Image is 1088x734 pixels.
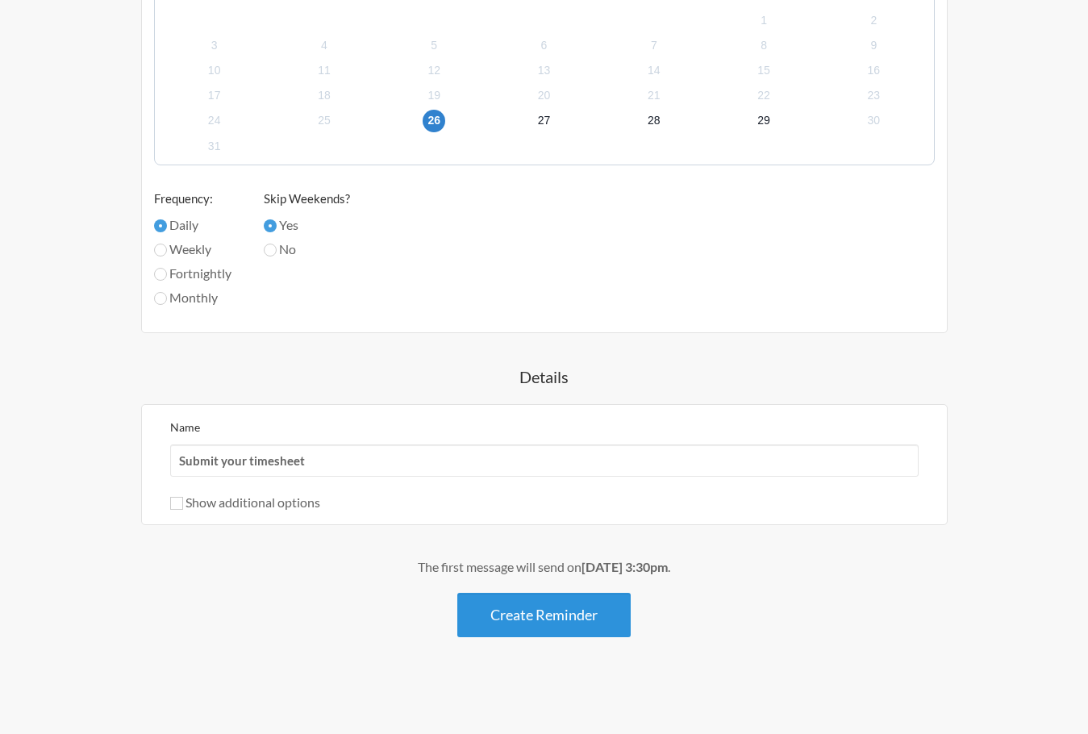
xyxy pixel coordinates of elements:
label: Yes [264,215,350,235]
span: Friday, September 12, 2025 [423,60,445,82]
input: Show additional options [170,497,183,510]
input: Fortnightly [154,268,167,281]
span: Tuesday, September 9, 2025 [862,34,885,56]
button: Create Reminder [457,593,631,637]
strong: [DATE] 3:30pm [582,559,668,574]
label: No [264,240,350,259]
label: Frequency: [154,190,231,208]
div: The first message will send on . [77,557,1012,577]
span: Saturday, September 6, 2025 [532,34,555,56]
span: Wednesday, September 10, 2025 [203,60,226,82]
label: Fortnightly [154,264,231,283]
span: Wednesday, October 1, 2025 [203,135,226,157]
label: Monthly [154,288,231,307]
label: Weekly [154,240,231,259]
span: Friday, September 19, 2025 [423,85,445,107]
span: Sunday, September 21, 2025 [643,85,665,107]
input: We suggest a 2 to 4 word name [170,444,919,477]
h4: Details [77,365,1012,388]
input: Yes [264,219,277,232]
span: Sunday, September 28, 2025 [643,110,665,132]
input: Weekly [154,244,167,256]
input: No [264,244,277,256]
span: Monday, September 8, 2025 [752,34,775,56]
input: Daily [154,219,167,232]
span: Wednesday, September 3, 2025 [203,34,226,56]
label: Show additional options [170,494,320,510]
span: Saturday, September 20, 2025 [532,85,555,107]
span: Sunday, September 7, 2025 [643,34,665,56]
span: Sunday, September 14, 2025 [643,60,665,82]
span: Friday, September 26, 2025 [423,110,445,132]
span: Monday, September 1, 2025 [752,9,775,31]
span: Tuesday, September 23, 2025 [862,85,885,107]
span: Thursday, September 25, 2025 [313,110,336,132]
label: Name [170,420,200,434]
span: Monday, September 22, 2025 [752,85,775,107]
span: Monday, September 15, 2025 [752,60,775,82]
span: Tuesday, September 2, 2025 [862,9,885,31]
input: Monthly [154,292,167,305]
label: Skip Weekends? [264,190,350,208]
span: Tuesday, September 30, 2025 [862,110,885,132]
span: Wednesday, September 17, 2025 [203,85,226,107]
span: Friday, September 5, 2025 [423,34,445,56]
span: Thursday, September 11, 2025 [313,60,336,82]
span: Thursday, September 18, 2025 [313,85,336,107]
label: Daily [154,215,231,235]
span: Saturday, September 13, 2025 [532,60,555,82]
span: Tuesday, September 16, 2025 [862,60,885,82]
span: Saturday, September 27, 2025 [532,110,555,132]
span: Wednesday, September 24, 2025 [203,110,226,132]
span: Thursday, September 4, 2025 [313,34,336,56]
span: Monday, September 29, 2025 [752,110,775,132]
